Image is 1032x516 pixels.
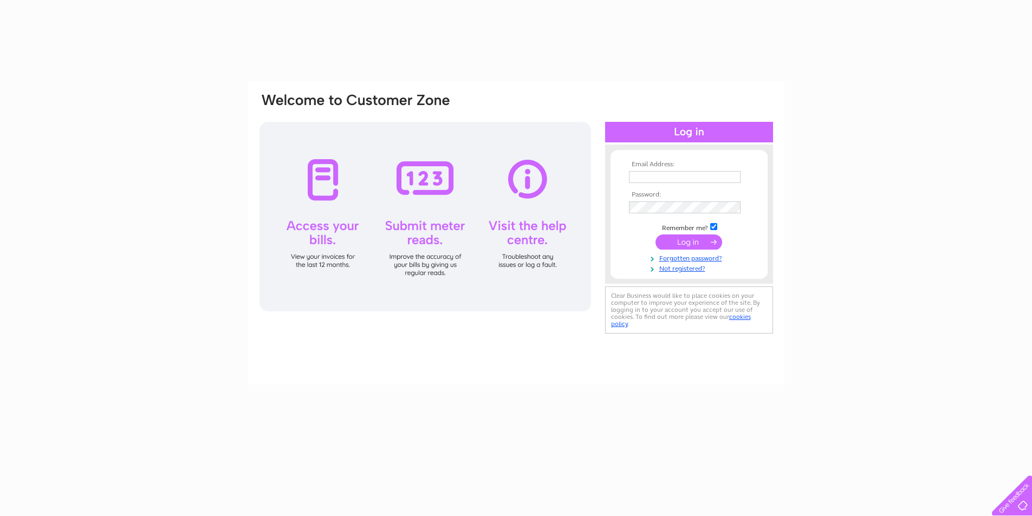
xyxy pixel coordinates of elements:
[626,161,752,168] th: Email Address:
[611,313,751,328] a: cookies policy
[629,252,752,263] a: Forgotten password?
[629,263,752,273] a: Not registered?
[655,234,722,250] input: Submit
[626,221,752,232] td: Remember me?
[626,191,752,199] th: Password:
[605,286,773,334] div: Clear Business would like to place cookies on your computer to improve your experience of the sit...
